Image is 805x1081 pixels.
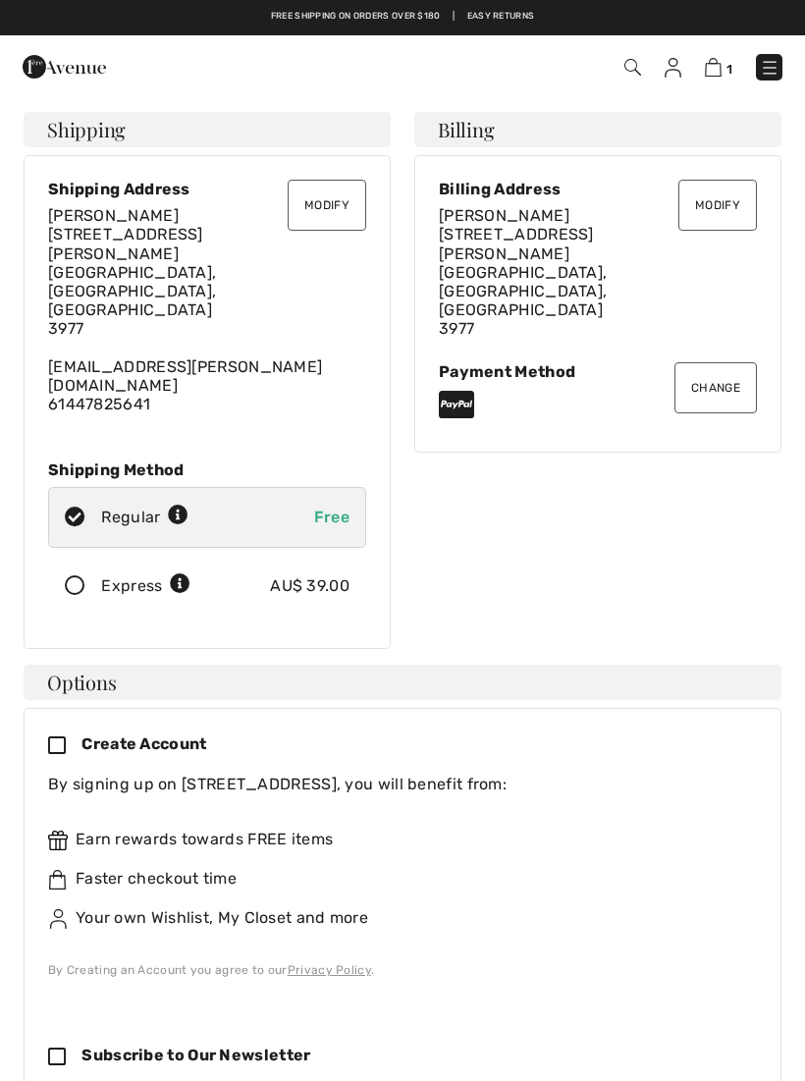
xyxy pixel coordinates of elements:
[48,460,366,479] div: Shipping Method
[48,206,179,225] span: [PERSON_NAME]
[81,1046,310,1064] span: Subscribe to Our Newsletter
[81,734,206,753] span: Create Account
[467,10,535,24] a: Easy Returns
[665,58,681,78] img: My Info
[705,55,732,79] a: 1
[48,870,68,890] img: faster.svg
[48,961,741,979] div: By Creating an Account you agree to our .
[760,58,779,78] img: Menu
[705,58,722,77] img: Shopping Bag
[48,867,741,891] div: Faster checkout time
[48,831,68,850] img: rewards.svg
[48,180,366,198] div: Shipping Address
[48,395,150,413] a: 61447825641
[23,47,106,86] img: 1ère Avenue
[101,506,188,529] div: Regular
[624,59,641,76] img: Search
[453,10,455,24] span: |
[48,906,741,930] div: Your own Wishlist, My Closet and more
[314,508,349,526] span: Free
[439,362,757,381] div: Payment Method
[48,773,741,796] div: By signing up on [STREET_ADDRESS], you will benefit from:
[23,56,106,75] a: 1ère Avenue
[439,225,607,338] span: [STREET_ADDRESS][PERSON_NAME] [GEOGRAPHIC_DATA], [GEOGRAPHIC_DATA], [GEOGRAPHIC_DATA] 3977
[439,206,569,225] span: [PERSON_NAME]
[101,574,190,598] div: Express
[288,180,366,231] button: Modify
[24,665,781,700] h4: Options
[674,362,757,413] button: Change
[48,909,68,929] img: ownWishlist.svg
[288,963,371,977] a: Privacy Policy
[48,828,741,851] div: Earn rewards towards FREE items
[439,180,757,198] div: Billing Address
[678,180,757,231] button: Modify
[47,120,126,139] span: Shipping
[48,225,216,338] span: [STREET_ADDRESS][PERSON_NAME] [GEOGRAPHIC_DATA], [GEOGRAPHIC_DATA], [GEOGRAPHIC_DATA] 3977
[270,574,349,598] div: AU$ 39.00
[48,206,366,413] div: [EMAIL_ADDRESS][PERSON_NAME][DOMAIN_NAME]
[271,10,441,24] a: Free shipping on orders over $180
[438,120,494,139] span: Billing
[726,62,732,77] span: 1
